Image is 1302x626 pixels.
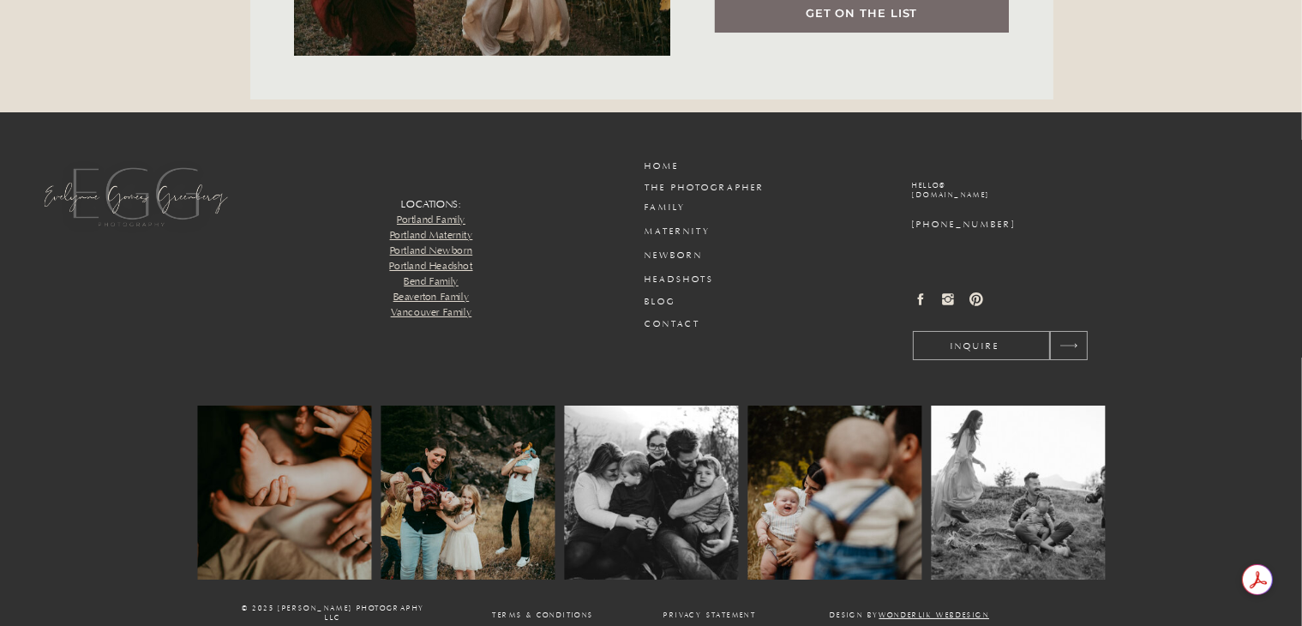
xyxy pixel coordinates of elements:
[645,296,728,309] a: Blog
[823,611,997,617] p: Design by
[390,229,473,242] a: Portland Maternity
[645,318,728,331] a: Contact
[645,250,728,262] a: newborn
[913,340,1039,351] a: inquire
[397,214,465,226] a: Portland Family
[645,202,728,214] a: family
[404,275,459,288] a: Bend Family
[197,406,371,580] img: evelynne gomes greenberg (20 of 73)
[645,160,728,173] a: Home
[564,406,738,580] img: evelynne gomes greenberg (43 of 73)
[645,182,792,195] a: the photographer
[390,244,473,257] a: Portland Newborn
[269,197,594,331] p: LOCATIONS:
[931,406,1105,580] img: evelynne-gomes-greenberg (6 of 6)-2
[645,226,728,238] a: maternity
[747,406,921,580] img: evelynne gomes greenberg (70 of 73)
[913,219,1123,232] a: [PHONE_NUMBER]
[381,406,555,580] img: evelynne gomes greenberg (54 of 73)
[879,611,990,620] a: wonderlik webdesign
[913,182,1123,208] h3: hello@ [DOMAIN_NAME]
[391,306,472,319] a: Vancouver Family
[913,182,1123,208] a: hello@[DOMAIN_NAME]
[389,260,472,273] a: Portland Headshot
[661,611,760,617] a: Privacy Statement
[806,6,918,20] span: Get on the list
[645,274,728,286] a: headshots
[393,291,470,304] a: Beaverton Family
[489,611,598,617] a: Terms & conditions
